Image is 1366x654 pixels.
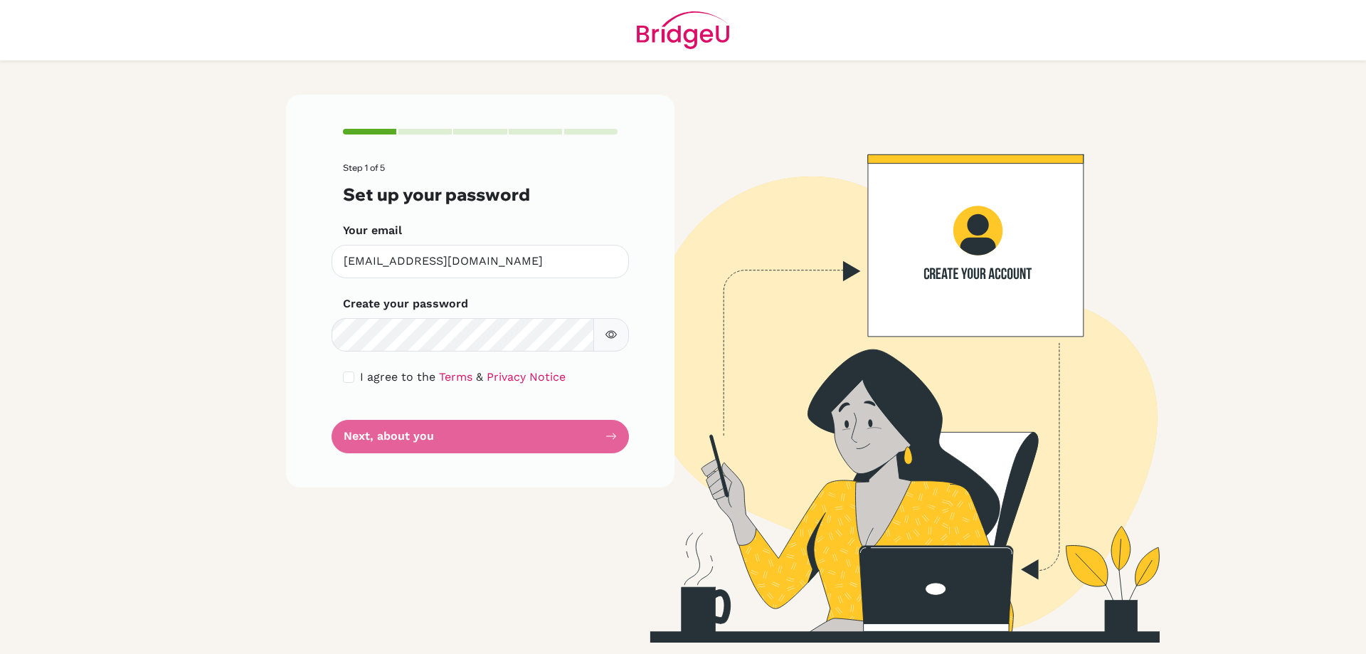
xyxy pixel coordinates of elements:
label: Your email [343,222,402,239]
span: I agree to the [360,370,435,384]
span: & [476,370,483,384]
span: Step 1 of 5 [343,162,385,173]
a: Privacy Notice [487,370,566,384]
a: Terms [439,370,472,384]
label: Create your password [343,295,468,312]
img: Create your account [480,95,1291,643]
input: Insert your email* [332,245,629,278]
h3: Set up your password [343,184,618,205]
